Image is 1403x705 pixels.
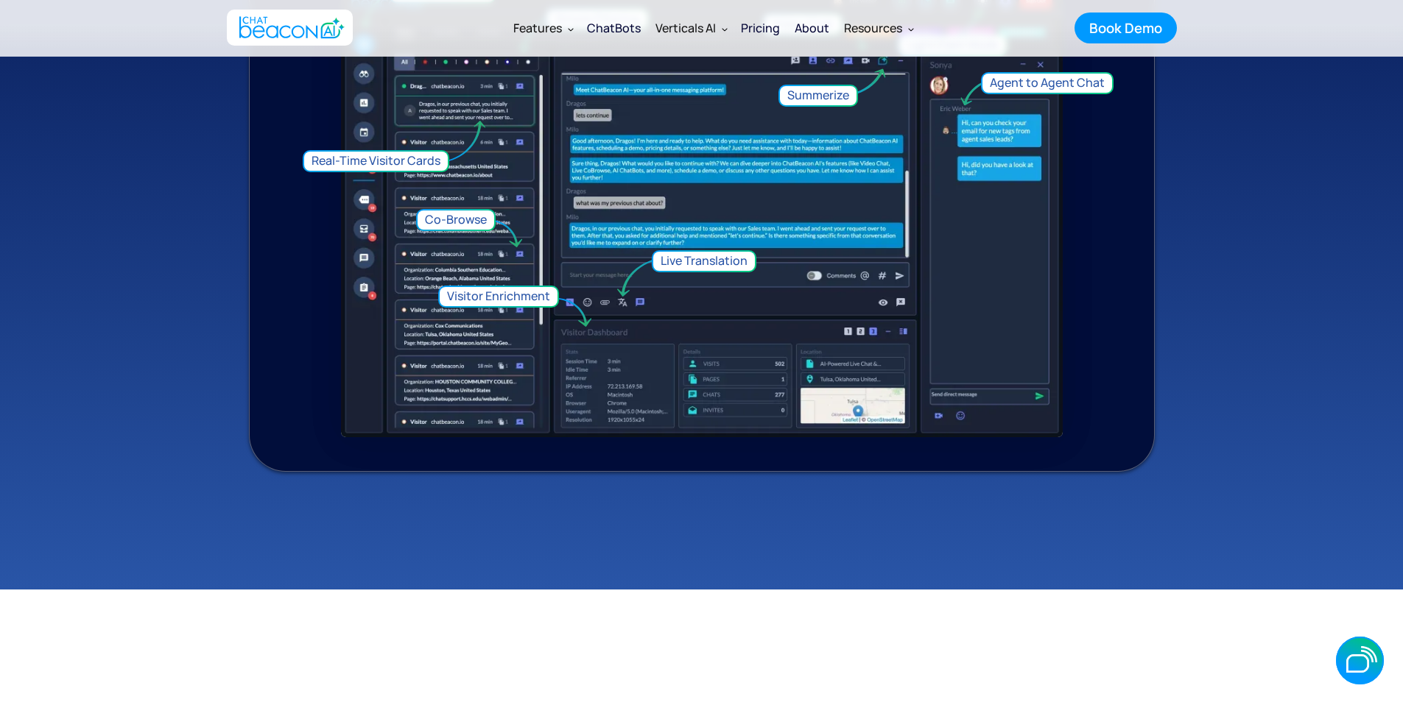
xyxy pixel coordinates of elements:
img: Dropdown [908,26,914,32]
img: Dropdown [722,26,728,32]
div: Verticals AI [648,10,734,46]
div: Pricing [741,18,780,38]
div: About [795,18,829,38]
a: ChatBots [580,9,648,47]
div: Summerize [780,86,857,105]
div: Live Translation [653,252,755,271]
div: Features [506,10,580,46]
div: ChatBots [587,18,641,38]
div: Verticals AI [655,18,716,38]
div: Resources [844,18,902,38]
div: Real-Time Visitor Cards [304,152,448,171]
a: home [227,10,353,46]
a: Book Demo [1075,13,1177,43]
a: About [787,9,837,47]
div: Co-Browse [418,210,494,230]
div: Resources [837,10,920,46]
div: Features [513,18,562,38]
div: Book Demo [1089,18,1162,38]
div: Visitor Enrichment [440,287,558,306]
a: Pricing [734,9,787,47]
div: Agent to Agent Chat [982,74,1112,93]
img: Dropdown [568,26,574,32]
